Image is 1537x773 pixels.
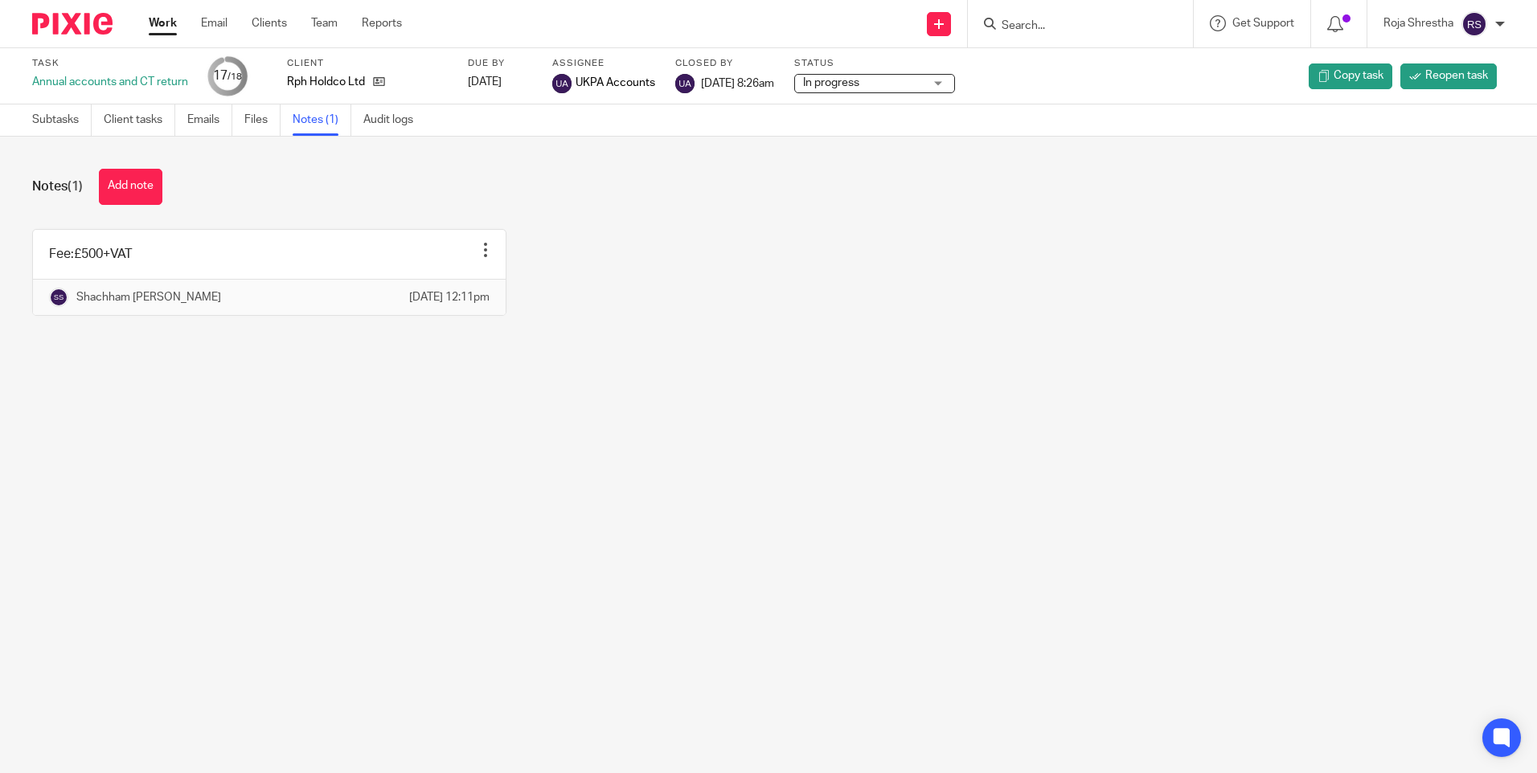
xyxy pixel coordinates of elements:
[1400,63,1497,89] a: Reopen task
[252,15,287,31] a: Clients
[1383,15,1453,31] p: Roja Shrestha
[32,74,188,90] div: Annual accounts and CT return
[201,15,227,31] a: Email
[362,15,402,31] a: Reports
[68,180,83,193] span: (1)
[32,178,83,195] h1: Notes
[1309,63,1392,89] a: Copy task
[675,57,774,70] label: Closed by
[1232,18,1294,29] span: Get Support
[311,15,338,31] a: Team
[576,75,655,91] span: UKPA Accounts
[468,74,532,90] div: [DATE]
[409,289,490,305] p: [DATE] 12:11pm
[213,67,242,85] div: 17
[1461,11,1487,37] img: svg%3E
[227,72,242,81] small: /18
[363,104,425,136] a: Audit logs
[1000,19,1145,34] input: Search
[187,104,232,136] a: Emails
[675,74,695,93] img: svg%3E
[1425,67,1488,84] span: Reopen task
[701,77,774,88] span: [DATE] 8:26am
[794,57,955,70] label: Status
[32,104,92,136] a: Subtasks
[99,169,162,205] button: Add note
[32,13,113,35] img: Pixie
[293,104,351,136] a: Notes (1)
[76,289,221,305] p: Shachham [PERSON_NAME]
[287,57,448,70] label: Client
[803,77,859,88] span: In progress
[552,74,572,93] img: svg%3E
[287,74,365,90] p: Rph Holdco Ltd
[1334,67,1383,84] span: Copy task
[468,57,532,70] label: Due by
[32,57,188,70] label: Task
[552,57,655,70] label: Assignee
[149,15,177,31] a: Work
[104,104,175,136] a: Client tasks
[49,288,68,307] img: svg%3E
[244,104,281,136] a: Files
